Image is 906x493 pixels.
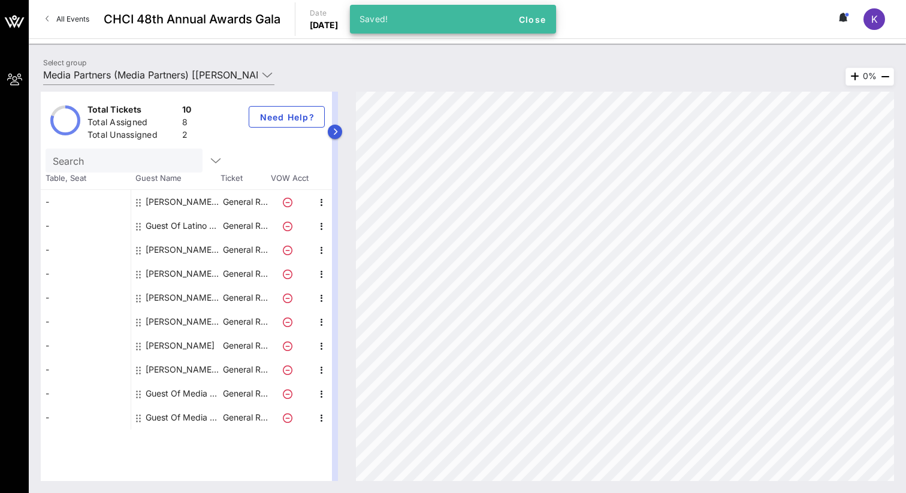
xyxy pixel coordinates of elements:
div: Ivy Savoy-Smith Media Partners [146,238,221,262]
span: CHCI 48th Annual Awards Gala [104,10,280,28]
span: Saved! [360,14,388,24]
div: - [41,406,131,430]
span: Guest Name [131,173,221,185]
a: All Events [38,10,96,29]
span: K [871,13,878,25]
div: Guest Of Media Partners [146,382,221,406]
div: Total Assigned [87,116,177,131]
div: - [41,214,131,238]
div: 8 [182,116,192,131]
span: Table, Seat [41,173,131,185]
p: General R… [221,382,269,406]
label: Select group [43,58,86,67]
div: Jennyfer Lazo Media Partners [146,262,221,286]
span: Close [518,14,546,25]
div: Total Unassigned [87,129,177,144]
div: Marcos Marin Media Partners [146,310,221,334]
div: 0% [845,68,894,86]
p: General R… [221,238,269,262]
div: Guest Of Latino Magazine- Ron Smith Media Partners [146,214,221,238]
p: General R… [221,406,269,430]
div: 2 [182,129,192,144]
div: - [41,190,131,214]
div: Guest Of Media Partners [146,406,221,430]
div: - [41,262,131,286]
button: Close [513,8,551,30]
div: - [41,358,131,382]
div: - [41,238,131,262]
div: Yesenia Salgado Media Partners [146,358,221,382]
div: - [41,286,131,310]
p: General R… [221,214,269,238]
div: Jessica Melo Lozada Media Partners [146,286,221,310]
p: General R… [221,310,269,334]
span: VOW Acct [268,173,310,185]
div: Rafael Ulloa [146,334,215,358]
p: General R… [221,190,269,214]
p: [DATE] [310,19,339,31]
div: K [863,8,885,30]
p: General R… [221,262,269,286]
span: Need Help? [259,112,315,122]
div: - [41,310,131,334]
p: General R… [221,358,269,382]
p: General R… [221,334,269,358]
button: Need Help? [249,106,325,128]
p: General R… [221,286,269,310]
div: Dalia Almnanza-smith [146,190,221,214]
div: 10 [182,104,192,119]
div: - [41,382,131,406]
div: - [41,334,131,358]
span: All Events [56,14,89,23]
span: Ticket [221,173,268,185]
p: Date [310,7,339,19]
div: Total Tickets [87,104,177,119]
